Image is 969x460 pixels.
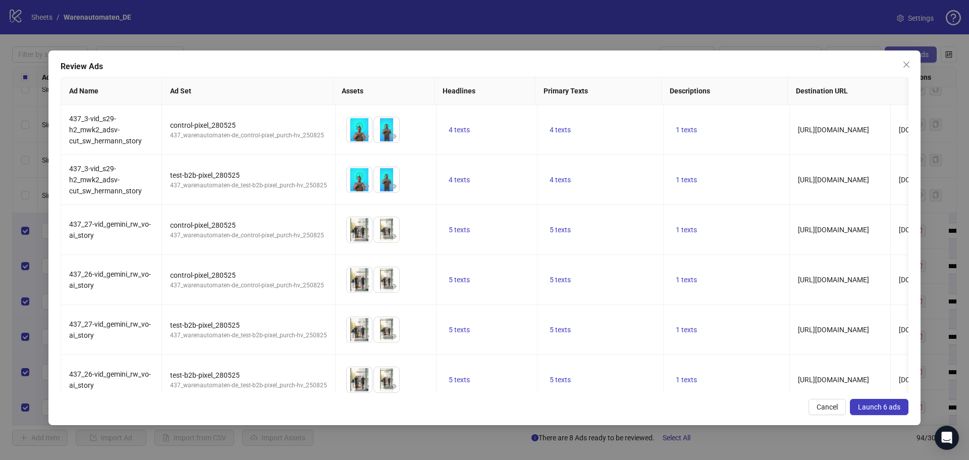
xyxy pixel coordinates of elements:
span: [DOMAIN_NAME] [899,126,953,134]
span: 5 texts [550,226,571,234]
button: Preview [360,130,372,142]
div: test-b2b-pixel_280525 [170,370,327,381]
span: 437_3-vid_s29-h2_mwk2_adsv-cut_sw_hermann_story [69,115,142,145]
span: Cancel [817,403,838,411]
button: Preview [387,380,399,392]
span: [DOMAIN_NAME] [899,326,953,334]
span: [DOMAIN_NAME] [899,376,953,384]
span: 1 texts [676,276,697,284]
div: Review Ads [61,61,908,73]
span: 5 texts [449,276,470,284]
button: 5 texts [445,274,474,286]
span: eye [362,233,369,240]
span: 1 texts [676,126,697,134]
span: [DOMAIN_NAME] [899,276,953,284]
img: Asset 1 [347,317,372,342]
button: Preview [360,180,372,192]
div: control-pixel_280525 [170,120,327,131]
span: eye [362,283,369,290]
button: 1 texts [672,374,701,386]
span: 4 texts [449,176,470,184]
button: Preview [387,180,399,192]
span: eye [362,333,369,340]
span: 5 texts [550,326,571,334]
button: Launch 6 ads [850,399,908,415]
button: 5 texts [445,374,474,386]
span: eye [390,283,397,290]
span: eye [390,383,397,390]
div: control-pixel_280525 [170,220,327,231]
button: 1 texts [672,274,701,286]
button: Preview [387,130,399,142]
span: 437_26-vid_gemini_rw_vo-ai_story [69,370,151,389]
th: Primary Texts [535,77,662,105]
img: Asset 2 [374,167,399,192]
span: 1 texts [676,376,697,384]
span: 4 texts [550,176,571,184]
span: 5 texts [449,326,470,334]
button: 1 texts [672,224,701,236]
span: 1 texts [676,226,697,234]
button: Preview [387,230,399,242]
span: eye [362,183,369,190]
div: 437_warenautomaten-de_test-b2b-pixel_purch-hv_250825 [170,181,327,190]
th: Ad Set [162,77,334,105]
span: 437_3-vid_s29-h2_mwk2_adsv-cut_sw_hermann_story [69,165,142,195]
button: 4 texts [445,124,474,136]
button: Cancel [809,399,846,415]
span: 5 texts [550,376,571,384]
th: Assets [334,77,435,105]
span: eye [390,333,397,340]
span: 4 texts [449,126,470,134]
span: eye [362,383,369,390]
button: Preview [360,280,372,292]
button: 4 texts [546,124,575,136]
img: Asset 2 [374,117,399,142]
button: Preview [360,230,372,242]
span: 1 texts [676,326,697,334]
span: 1 texts [676,176,697,184]
span: [URL][DOMAIN_NAME] [798,276,869,284]
span: 437_27-vid_gemini_rw_vo-ai_story [69,320,151,339]
button: 1 texts [672,174,701,186]
div: 437_warenautomaten-de_control-pixel_purch-hv_250825 [170,281,327,290]
button: 4 texts [445,174,474,186]
span: close [902,61,910,69]
button: 4 texts [546,174,575,186]
span: [URL][DOMAIN_NAME] [798,126,869,134]
div: 437_warenautomaten-de_control-pixel_purch-hv_250825 [170,231,327,240]
button: Preview [387,330,399,342]
button: 1 texts [672,124,701,136]
button: Preview [387,280,399,292]
th: Ad Name [61,77,162,105]
span: 437_27-vid_gemini_rw_vo-ai_story [69,220,151,239]
span: 4 texts [550,126,571,134]
th: Headlines [435,77,535,105]
img: Asset 1 [347,367,372,392]
span: eye [390,133,397,140]
button: 5 texts [445,224,474,236]
span: eye [390,183,397,190]
button: 5 texts [546,324,575,336]
span: 5 texts [449,376,470,384]
span: [DOMAIN_NAME] [899,226,953,234]
span: [DOMAIN_NAME] [899,176,953,184]
button: Preview [360,380,372,392]
img: Asset 1 [347,117,372,142]
span: eye [362,133,369,140]
span: 5 texts [449,226,470,234]
span: Launch 6 ads [858,403,900,411]
button: 5 texts [445,324,474,336]
span: [URL][DOMAIN_NAME] [798,176,869,184]
img: Asset 2 [374,217,399,242]
span: 437_26-vid_gemini_rw_vo-ai_story [69,270,151,289]
span: eye [390,233,397,240]
button: Close [898,57,914,73]
span: [URL][DOMAIN_NAME] [798,226,869,234]
div: Open Intercom Messenger [935,426,959,450]
div: test-b2b-pixel_280525 [170,320,327,331]
button: 5 texts [546,274,575,286]
button: Preview [360,330,372,342]
div: 437_warenautomaten-de_test-b2b-pixel_purch-hv_250825 [170,331,327,340]
img: Asset 2 [374,317,399,342]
